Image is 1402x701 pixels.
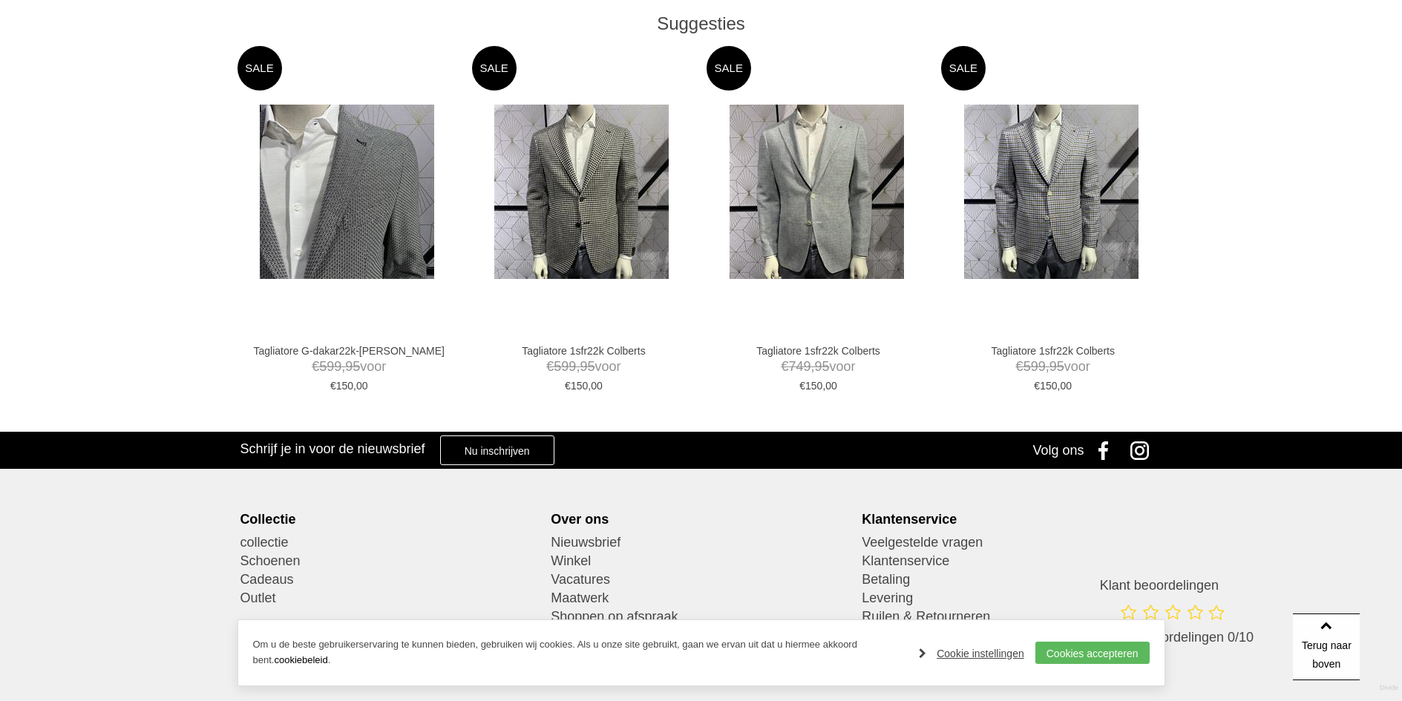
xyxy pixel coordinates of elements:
span: € [781,359,788,374]
span: 95 [815,359,830,374]
span: 95 [345,359,360,374]
span: 150 [805,380,822,392]
span: 00 [356,380,368,392]
a: Vacatures [551,570,851,589]
div: Collectie [240,511,540,527]
span: , [576,359,580,374]
span: € [546,359,554,374]
span: 150 [571,380,588,392]
a: collectie [240,533,540,552]
span: 599 [1023,359,1046,374]
span: , [822,380,825,392]
span: € [312,359,319,374]
span: voor [246,358,452,376]
p: Om u de beste gebruikerservaring te kunnen bieden, gebruiken wij cookies. Als u onze site gebruik... [253,637,905,668]
div: Volg ons [1033,432,1084,469]
span: 00 [825,380,837,392]
span: 150 [336,380,353,392]
a: Shoppen op afspraak [551,608,851,626]
span: 95 [1049,359,1064,374]
a: Tagliatore 1sfr22k Colberts [481,344,687,358]
a: Tagliatore G-dakar22k-[PERSON_NAME] [246,344,452,358]
a: Nu inschrijven [440,435,554,465]
a: Cadeaus [240,570,540,589]
a: Instagram [1125,432,1162,469]
img: Tagliatore 1sfr22k Colberts [730,105,904,279]
span: , [341,359,345,374]
span: , [811,359,815,374]
img: Tagliatore 1sfr22k Colberts [964,105,1139,279]
span: 599 [554,359,576,374]
span: , [353,380,356,392]
a: Klantenservice [862,552,1162,570]
h3: Schrijf je in voor de nieuwsbrief [240,441,425,457]
a: Divide [1380,679,1398,697]
a: Cookie instellingen [919,642,1024,665]
span: , [1046,359,1049,374]
a: Ruilen & Retourneren [862,608,1162,626]
span: 150 [1040,380,1057,392]
a: Facebook [1088,432,1125,469]
span: 00 [1060,380,1072,392]
a: Veelgestelde vragen [862,533,1162,552]
a: Terug naar boven [1293,613,1360,680]
span: voor [950,358,1156,376]
a: Tagliatore 1sfr22k Colberts [715,344,921,358]
span: 00 [591,380,603,392]
div: Over ons [551,511,851,527]
span: , [1058,380,1061,392]
a: Maatwerk [551,589,851,608]
div: Suggesties [238,13,1165,35]
a: Nieuwsbrief [551,533,851,552]
span: € [799,380,805,392]
span: voor [481,358,687,376]
span: voor [715,358,921,376]
img: Tagliatore G-dakar22k-j Colberts [260,105,434,279]
span: € [565,380,571,392]
h3: Klant beoordelingen [1100,577,1254,593]
a: Winkel [551,552,851,570]
span: , [588,380,591,392]
a: Outlet [240,589,540,608]
a: Cookies accepteren [1035,642,1150,664]
a: Tagliatore 1sfr22k Colberts [950,344,1156,358]
a: Schoenen [240,552,540,570]
span: € [330,380,336,392]
a: Klant beoordelingen 0 klantbeoordelingen 0/10 [1100,577,1254,661]
span: 749 [788,359,810,374]
span: € [1016,359,1023,374]
span: 599 [319,359,341,374]
span: 95 [580,359,594,374]
a: Betaling [862,570,1162,589]
a: Levering [862,589,1162,608]
img: Tagliatore 1sfr22k Colberts [494,105,669,279]
a: cookiebeleid [274,654,327,665]
div: Klantenservice [862,511,1162,527]
span: € [1034,380,1040,392]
